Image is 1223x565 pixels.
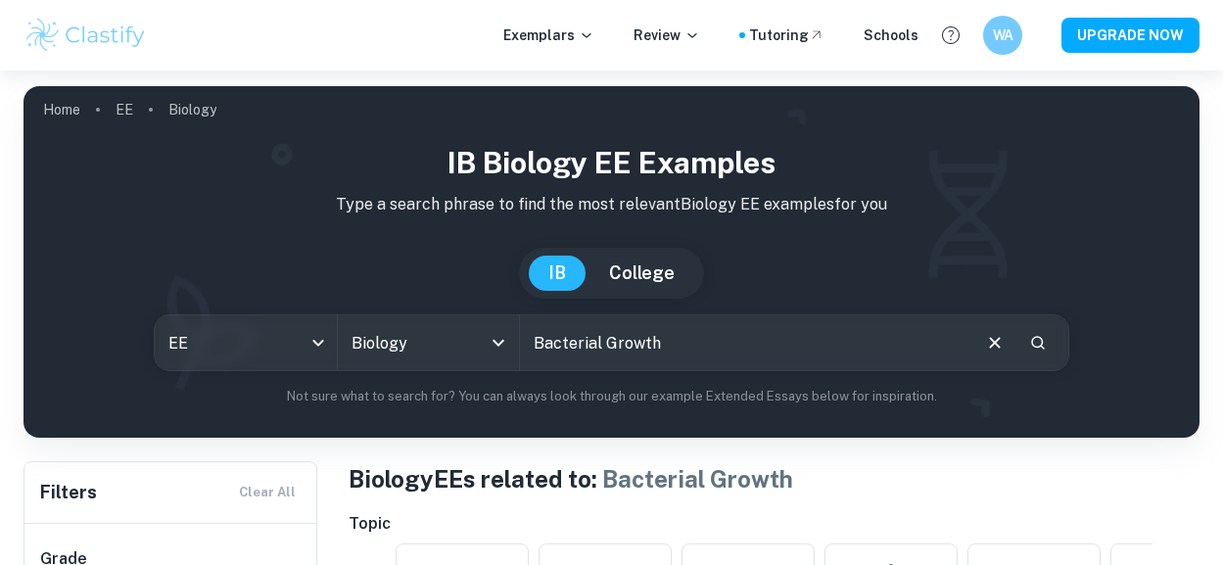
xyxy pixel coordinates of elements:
[634,24,700,46] p: Review
[934,19,967,52] button: Help and Feedback
[24,86,1199,438] img: profile cover
[589,256,694,291] button: College
[39,387,1184,406] p: Not sure what to search for? You can always look through our example Extended Essays below for in...
[976,324,1013,361] button: Clear
[349,461,1199,496] h1: Biology EEs related to:
[40,479,97,506] h6: Filters
[39,193,1184,216] p: Type a search phrase to find the most relevant Biology EE examples for you
[983,16,1022,55] button: WA
[520,315,968,370] input: E.g. photosynthesis, coffee and protein, HDI and diabetes...
[349,512,1199,536] h6: Topic
[749,24,824,46] a: Tutoring
[602,465,793,493] span: Bacterial Growth
[39,141,1184,185] h1: IB Biology EE examples
[155,315,337,370] div: EE
[1021,326,1055,359] button: Search
[1061,18,1199,53] button: UPGRADE NOW
[43,96,80,123] a: Home
[168,99,216,120] p: Biology
[992,24,1014,46] h6: WA
[529,256,586,291] button: IB
[503,24,594,46] p: Exemplars
[485,329,512,356] button: Open
[116,96,133,123] a: EE
[864,24,918,46] a: Schools
[24,16,148,55] img: Clastify logo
